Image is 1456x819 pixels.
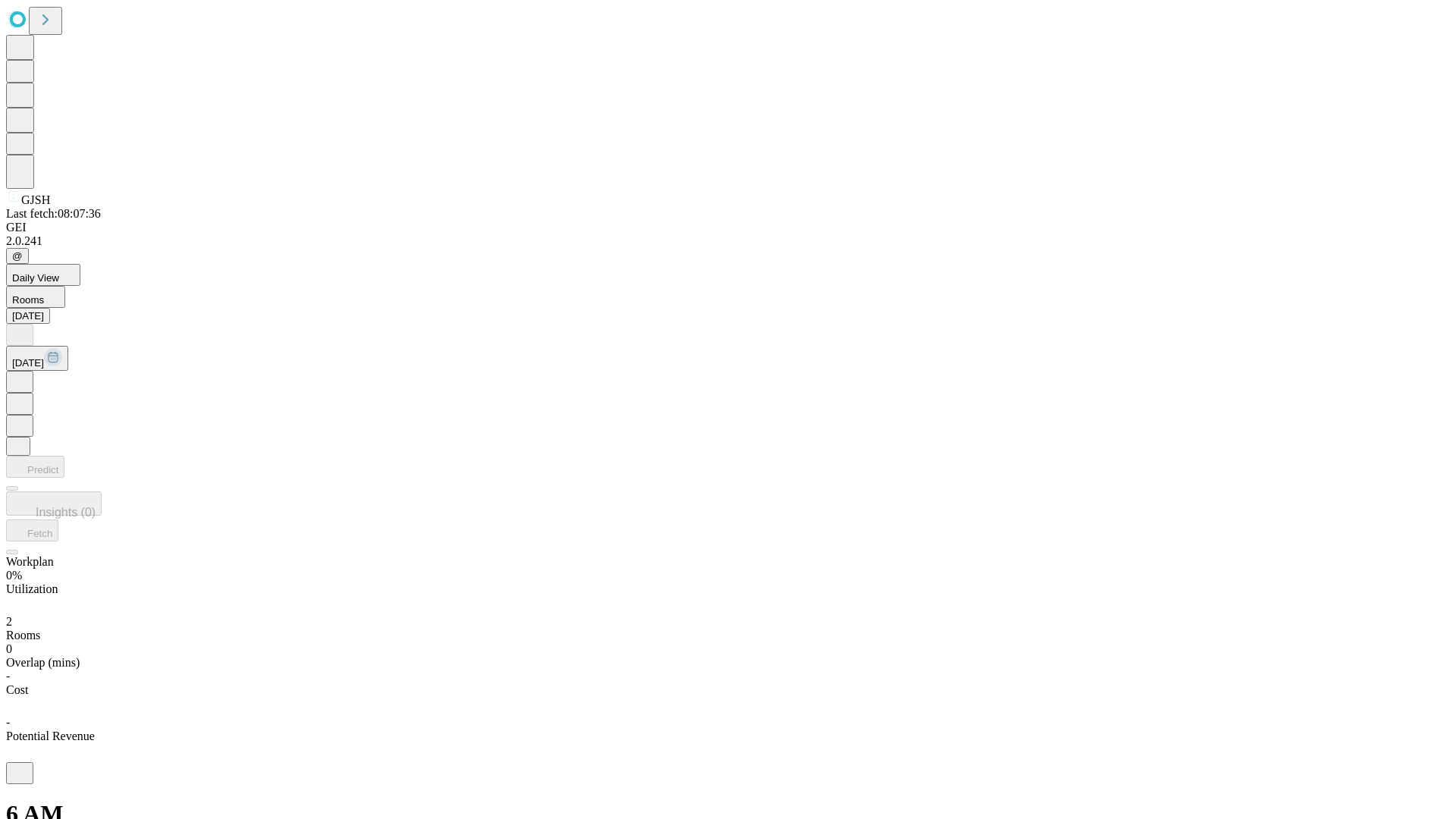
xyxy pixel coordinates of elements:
div: GEI [6,221,1450,234]
span: - [6,716,10,729]
button: Insights (0) [6,491,102,516]
span: Daily View [12,272,59,284]
span: Insights (0) [36,506,96,519]
span: Utilization [6,582,58,595]
span: [DATE] [12,357,44,369]
div: 2.0.241 [6,234,1450,248]
span: Potential Revenue [6,730,95,742]
span: GJSH [21,193,50,206]
button: @ [6,248,29,264]
span: 0 [6,642,12,655]
span: - [6,670,10,682]
button: [DATE] [6,308,50,324]
button: [DATE] [6,346,68,371]
span: Cost [6,683,28,696]
span: 2 [6,615,12,628]
span: Rooms [12,294,44,306]
span: Last fetch: 08:07:36 [6,207,101,220]
span: Workplan [6,555,54,568]
button: Predict [6,456,64,478]
span: @ [12,250,23,262]
span: 0% [6,569,22,582]
span: Rooms [6,629,40,642]
button: Fetch [6,519,58,541]
button: Daily View [6,264,80,286]
button: Rooms [6,286,65,308]
span: Overlap (mins) [6,656,80,669]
